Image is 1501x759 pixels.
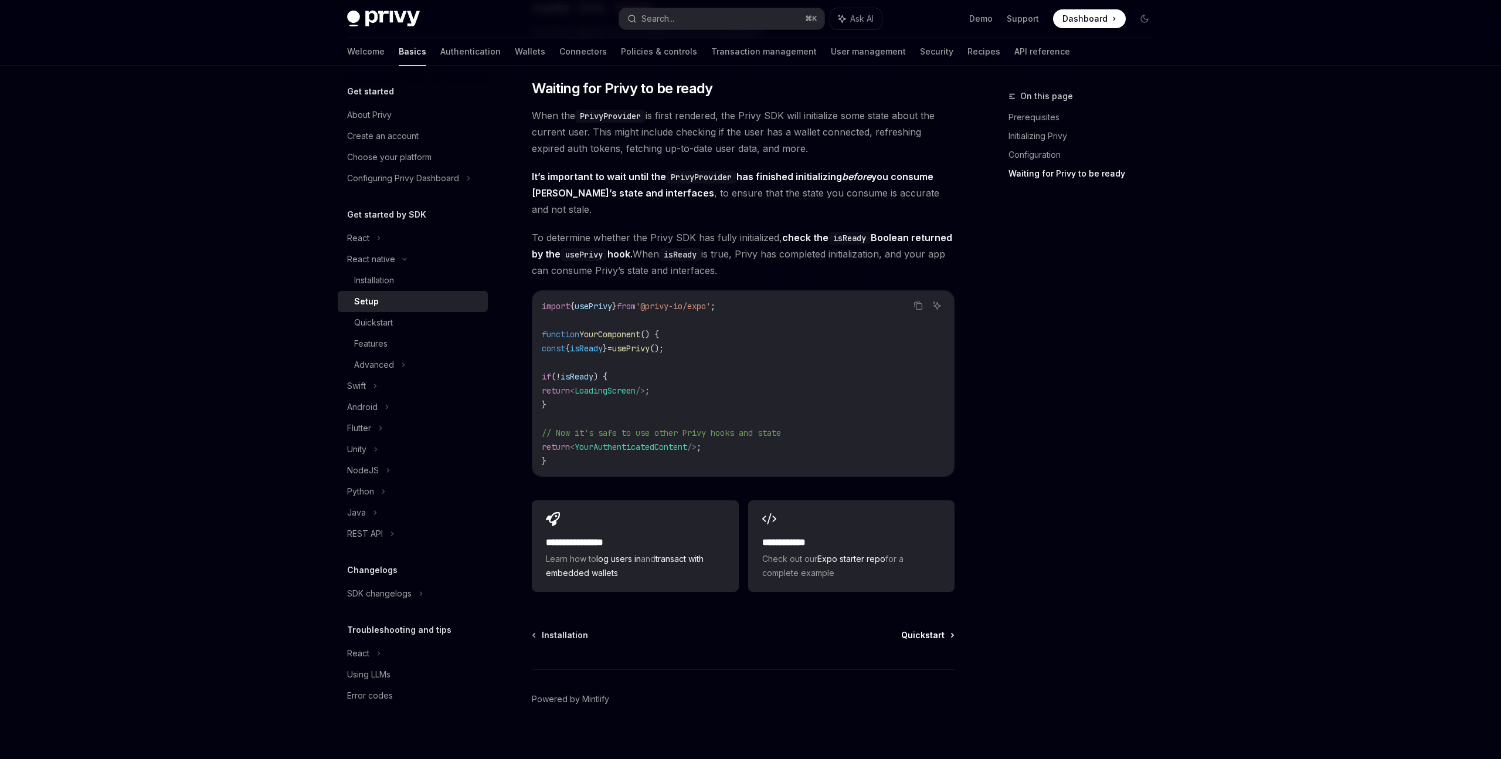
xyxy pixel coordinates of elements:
span: isReady [561,371,593,382]
span: () { [640,329,659,340]
a: Installation [533,629,588,641]
span: To determine whether the Privy SDK has fully initialized, When is true, Privy has completed initi... [532,229,955,279]
span: ; [645,385,650,396]
a: log users in [596,554,641,564]
span: < [570,442,575,452]
code: PrivyProvider [666,171,736,184]
div: Installation [354,273,394,287]
a: Using LLMs [338,664,488,685]
a: Welcome [347,38,385,66]
div: Setup [354,294,379,309]
div: Unity [347,442,366,456]
span: ( [551,371,556,382]
span: When the is first rendered, the Privy SDK will initialize some state about the current user. This... [532,107,955,157]
span: from [617,301,636,311]
a: Waiting for Privy to be ready [1008,164,1163,183]
span: const [542,343,565,354]
span: (); [650,343,664,354]
span: Check out our for a complete example [762,552,940,580]
button: Copy the contents from the code block [911,298,926,313]
span: } [603,343,607,354]
span: /> [636,385,645,396]
div: Using LLMs [347,667,390,682]
a: Basics [399,38,426,66]
span: Dashboard [1062,13,1108,25]
span: ) { [593,371,607,382]
a: Powered by Mintlify [532,693,609,705]
a: Dashboard [1053,9,1126,28]
span: Quickstart [901,629,945,641]
span: usePrivy [612,343,650,354]
div: Flutter [347,421,371,435]
div: Python [347,484,374,499]
a: Features [338,333,488,354]
span: return [542,442,570,452]
a: **** **** **Check out ourExpo starter repofor a complete example [748,500,955,592]
div: Configuring Privy Dashboard [347,171,459,185]
a: Quickstart [901,629,953,641]
div: NodeJS [347,463,379,477]
span: /> [687,442,697,452]
div: Error codes [347,689,393,703]
a: Installation [338,270,488,291]
code: isReady [659,248,701,261]
a: Choose your platform [338,147,488,168]
a: Create an account [338,126,488,147]
span: } [542,456,546,466]
div: React native [347,252,395,266]
div: React [347,231,369,245]
span: usePrivy [575,301,612,311]
a: Security [920,38,953,66]
a: Demo [969,13,993,25]
span: Ask AI [850,13,874,25]
span: { [565,343,570,354]
span: function [542,329,579,340]
button: Ask AI [830,8,882,29]
button: Toggle dark mode [1135,9,1154,28]
a: Wallets [515,38,545,66]
span: ⌘ K [805,14,817,23]
div: REST API [347,527,383,541]
div: Quickstart [354,316,393,330]
a: Recipes [967,38,1000,66]
span: On this page [1020,89,1073,103]
div: Swift [347,379,366,393]
span: { [570,301,575,311]
strong: It’s important to wait until the has finished initializing you consume [PERSON_NAME]’s state and ... [532,171,933,199]
h5: Get started by SDK [347,208,426,222]
span: '@privy-io/expo' [636,301,711,311]
h5: Get started [347,84,394,99]
div: Choose your platform [347,150,432,164]
div: React [347,646,369,660]
div: Search... [641,12,674,26]
img: dark logo [347,11,420,27]
div: Create an account [347,129,419,143]
span: return [542,385,570,396]
a: Initializing Privy [1008,127,1163,145]
code: PrivyProvider [575,110,646,123]
span: if [542,371,551,382]
span: } [612,301,617,311]
span: Learn how to and [546,552,724,580]
a: Configuration [1008,145,1163,164]
code: isReady [828,232,871,245]
span: ! [556,371,561,382]
span: } [542,399,546,410]
a: Error codes [338,685,488,706]
em: before [842,171,871,182]
a: Support [1007,13,1039,25]
span: , to ensure that the state you consume is accurate and not stale. [532,168,955,218]
a: Authentication [440,38,501,66]
span: isReady [570,343,603,354]
span: YourComponent [579,329,640,340]
span: ; [697,442,701,452]
div: SDK changelogs [347,587,412,601]
h5: Changelogs [347,563,398,577]
button: Ask AI [929,298,945,313]
a: Transaction management [711,38,817,66]
div: Features [354,337,388,351]
span: = [607,343,612,354]
span: Waiting for Privy to be ready [532,79,713,98]
div: Advanced [354,358,394,372]
span: ; [711,301,715,311]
